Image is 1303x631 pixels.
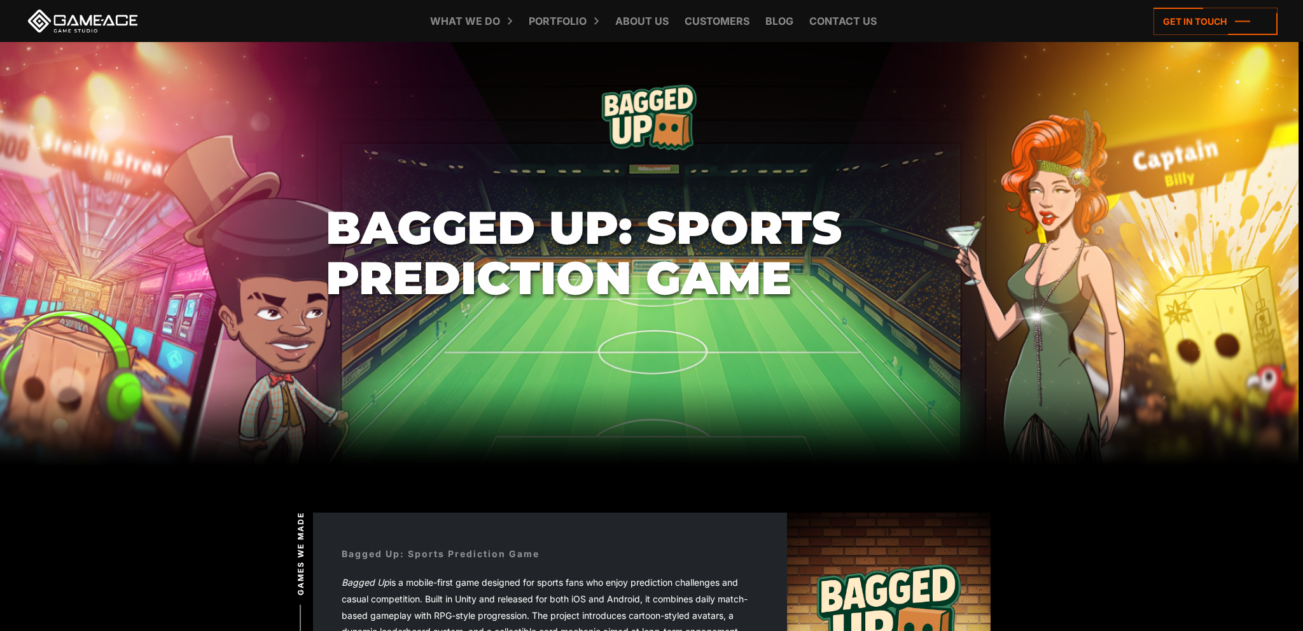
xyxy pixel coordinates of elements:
[326,203,977,304] h1: Bagged Up: Sports Prediction Game
[295,511,306,595] span: Games we made
[342,577,389,588] em: Bagged Up
[342,547,540,560] div: Bagged Up: Sports Prediction Game
[1153,8,1278,35] a: Get in touch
